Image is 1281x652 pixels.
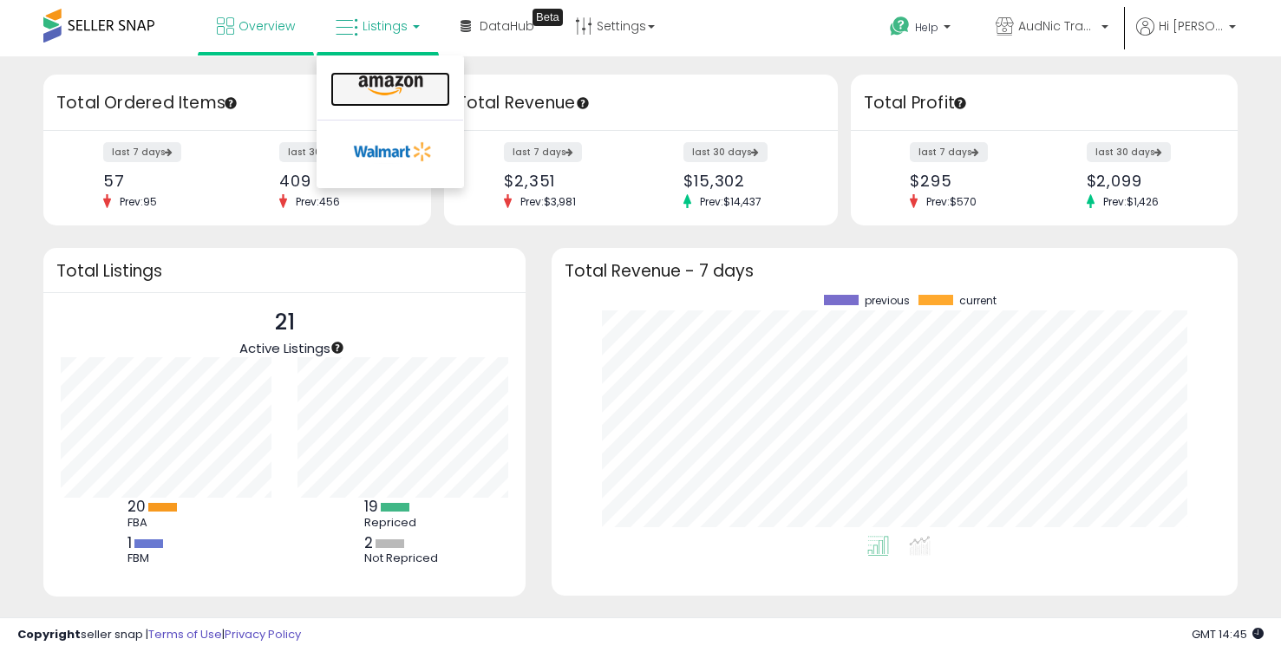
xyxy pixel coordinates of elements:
a: Privacy Policy [225,626,301,642]
span: AudNic Traders LLC [1018,17,1096,35]
h3: Total Profit [864,91,1225,115]
span: Prev: 456 [287,194,349,209]
label: last 30 days [1087,142,1171,162]
span: Prev: $570 [918,194,985,209]
span: 2025-09-10 14:45 GMT [1192,626,1264,642]
h3: Total Revenue [457,91,825,115]
span: Overview [239,17,295,35]
b: 2 [364,532,373,553]
a: Hi [PERSON_NAME] [1136,17,1236,56]
span: Listings [363,17,408,35]
span: DataHub [480,17,534,35]
b: 20 [127,496,146,517]
i: Get Help [889,16,911,37]
div: Not Repriced [364,551,442,565]
span: Prev: $3,981 [512,194,585,209]
span: previous [865,295,910,307]
span: current [959,295,997,307]
div: 57 [103,172,224,190]
div: Tooltip anchor [330,340,345,355]
span: Active Listings [239,339,330,357]
div: seller snap | | [17,627,301,643]
div: Tooltip anchor [575,95,591,111]
div: FBA [127,516,206,530]
b: 1 [127,532,132,553]
span: Help [915,20,938,35]
b: 19 [364,496,378,517]
div: Tooltip anchor [533,9,563,26]
label: last 30 days [279,142,363,162]
span: Prev: $1,426 [1095,194,1167,209]
p: 21 [239,306,330,339]
h3: Total Revenue - 7 days [565,264,1225,277]
span: Prev: 95 [111,194,166,209]
div: Tooltip anchor [952,95,968,111]
div: $2,099 [1087,172,1207,190]
label: last 7 days [504,142,582,162]
a: Help [876,3,968,56]
span: Hi [PERSON_NAME] [1159,17,1224,35]
label: last 7 days [103,142,181,162]
div: FBM [127,551,206,565]
div: $15,302 [683,172,807,190]
h3: Total Ordered Items [56,91,418,115]
label: last 7 days [910,142,988,162]
div: Tooltip anchor [223,95,239,111]
div: Repriced [364,516,442,530]
a: Terms of Use [148,626,222,642]
div: $2,351 [504,172,628,190]
span: Prev: $14,437 [691,194,770,209]
label: last 30 days [683,142,768,162]
div: $295 [910,172,1030,190]
strong: Copyright [17,626,81,642]
h3: Total Listings [56,264,513,277]
div: 409 [279,172,400,190]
